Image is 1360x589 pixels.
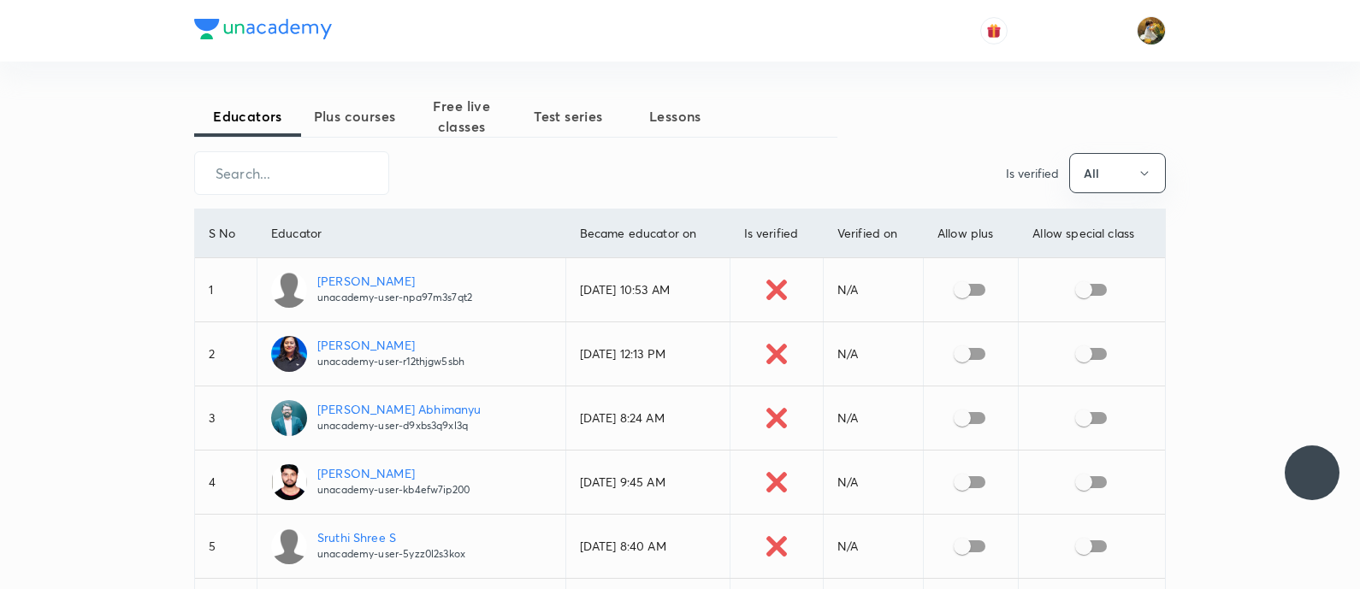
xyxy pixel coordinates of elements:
button: avatar [980,17,1008,44]
td: [DATE] 8:24 AM [565,386,730,451]
p: [PERSON_NAME] Abhimanyu [317,400,481,418]
span: Test series [515,106,622,127]
td: 2 [195,322,257,386]
td: [DATE] 10:53 AM [565,258,730,322]
td: N/A [823,386,923,451]
td: [DATE] 9:45 AM [565,451,730,515]
td: 4 [195,451,257,515]
a: [PERSON_NAME]unacademy-user-kb4efw7ip200 [271,464,552,500]
th: Allow special class [1019,209,1165,258]
a: Company Logo [194,19,332,44]
p: Is verified [1006,164,1059,182]
td: 1 [195,258,257,322]
td: [DATE] 12:13 PM [565,322,730,386]
img: ttu [1302,462,1322,483]
p: unacademy-user-r12thjgw5sbh [317,354,464,369]
th: S No [195,209,257,258]
th: Educator [257,209,565,258]
p: [PERSON_NAME] [317,272,472,290]
th: Became educator on [565,209,730,258]
span: Lessons [622,106,729,127]
p: unacademy-user-d9xbs3q9xl3q [317,418,481,433]
p: unacademy-user-5yzz0l2s3kox [317,546,465,562]
p: unacademy-user-kb4efw7ip200 [317,482,470,498]
p: Sruthi Shree S [317,528,465,546]
td: N/A [823,451,923,515]
a: [PERSON_NAME]unacademy-user-r12thjgw5sbh [271,336,552,372]
th: Is verified [730,209,823,258]
img: Company Logo [194,19,332,39]
td: N/A [823,515,923,579]
a: [PERSON_NAME] Abhimanyuunacademy-user-d9xbs3q9xl3q [271,400,552,436]
img: avatar [986,23,1002,38]
td: N/A [823,322,923,386]
p: [PERSON_NAME] [317,464,470,482]
th: Allow plus [923,209,1018,258]
td: 3 [195,386,257,451]
span: Educators [194,106,301,127]
p: unacademy-user-npa97m3s7qt2 [317,290,472,305]
input: Search... [195,151,388,195]
a: [PERSON_NAME]unacademy-user-npa97m3s7qt2 [271,272,552,308]
button: All [1069,153,1166,193]
td: [DATE] 8:40 AM [565,515,730,579]
td: 5 [195,515,257,579]
a: Sruthi Shree Sunacademy-user-5yzz0l2s3kox [271,528,552,564]
span: Plus courses [301,106,408,127]
span: Free live classes [408,96,515,137]
td: N/A [823,258,923,322]
p: [PERSON_NAME] [317,336,464,354]
img: Gayatri Chillure [1137,16,1166,45]
th: Verified on [823,209,923,258]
